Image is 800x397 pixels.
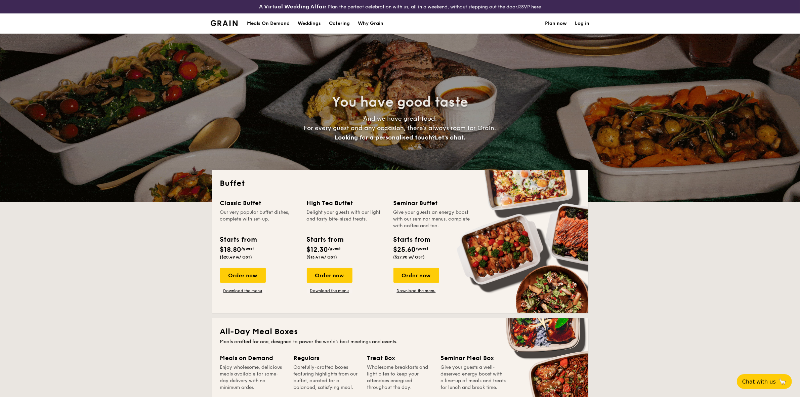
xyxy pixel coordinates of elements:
[298,13,321,34] div: Weddings
[220,246,242,254] span: $18.80
[220,326,580,337] h2: All-Day Meal Boxes
[393,288,439,293] a: Download the menu
[393,268,439,283] div: Order now
[242,246,254,251] span: /guest
[307,235,343,245] div: Starts from
[220,268,266,283] div: Order now
[247,13,290,34] div: Meals On Demand
[220,364,286,391] div: Enjoy wholesome, delicious meals available for same-day delivery with no minimum order.
[328,246,341,251] span: /guest
[545,13,567,34] a: Plan now
[332,94,468,110] span: You have good taste
[393,235,430,245] div: Starts from
[220,198,299,208] div: Classic Buffet
[393,255,425,260] span: ($27.90 w/ GST)
[307,209,385,229] div: Delight your guests with our light and tasty bite-sized treats.
[294,364,359,391] div: Carefully-crafted boxes featuring highlights from our buffet, curated for a balanced, satisfying ...
[367,364,433,391] div: Wholesome breakfasts and light bites to keep your attendees energised throughout the day.
[367,353,433,363] div: Treat Box
[220,178,580,189] h2: Buffet
[307,255,337,260] span: ($13.41 w/ GST)
[742,379,776,385] span: Chat with us
[737,374,792,389] button: Chat with us🦙
[416,246,429,251] span: /guest
[220,235,257,245] div: Starts from
[211,20,238,26] a: Logotype
[220,255,252,260] span: ($20.49 w/ GST)
[307,268,352,283] div: Order now
[307,246,328,254] span: $12.30
[243,13,294,34] a: Meals On Demand
[307,198,385,208] div: High Tea Buffet
[393,209,472,229] div: Give your guests an energy boost with our seminar menus, complete with coffee and tea.
[393,198,472,208] div: Seminar Buffet
[329,13,350,34] h1: Catering
[304,115,496,141] span: And we have great food. For every guest and any occasion, there’s always room for Grain.
[441,364,506,391] div: Give your guests a well-deserved energy boost with a line-up of meals and treats for lunch and br...
[435,134,465,141] span: Let's chat.
[211,20,238,26] img: Grain
[220,209,299,229] div: Our very popular buffet dishes, complete with set-up.
[207,3,594,11] div: Plan the perfect celebration with us, all in a weekend, without stepping out the door.
[325,13,354,34] a: Catering
[393,246,416,254] span: $25.60
[575,13,590,34] a: Log in
[518,4,541,10] a: RSVP here
[294,353,359,363] div: Regulars
[220,353,286,363] div: Meals on Demand
[307,288,352,293] a: Download the menu
[358,13,383,34] div: Why Grain
[778,378,787,386] span: 🦙
[335,134,435,141] span: Looking for a personalised touch?
[441,353,506,363] div: Seminar Meal Box
[220,339,580,345] div: Meals crafted for one, designed to power the world's best meetings and events.
[220,288,266,293] a: Download the menu
[354,13,387,34] a: Why Grain
[294,13,325,34] a: Weddings
[259,3,327,11] h4: A Virtual Wedding Affair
